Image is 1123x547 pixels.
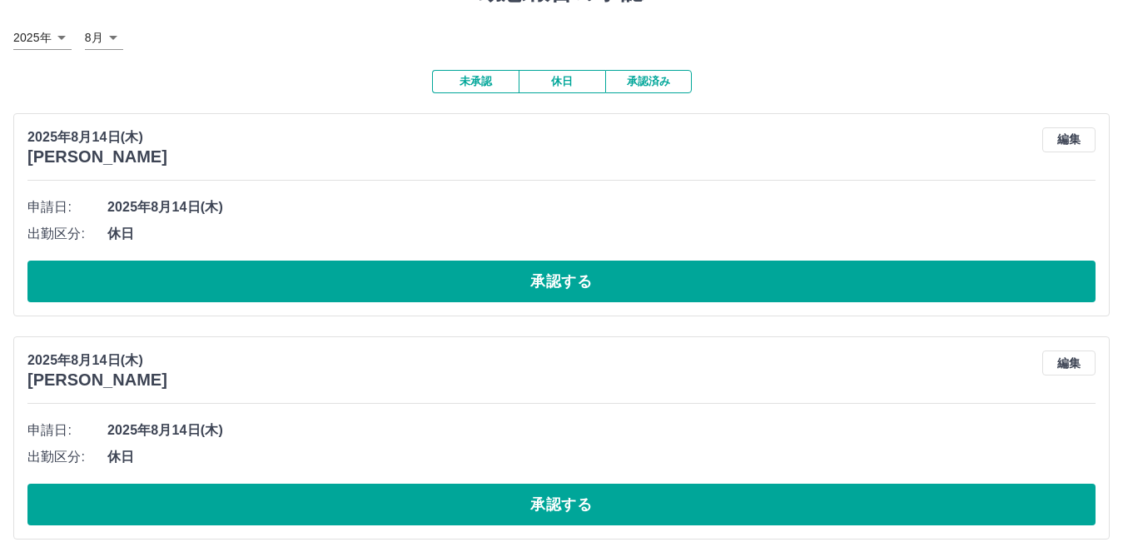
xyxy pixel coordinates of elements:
button: 編集 [1042,127,1096,152]
span: 休日 [107,447,1096,467]
button: 編集 [1042,351,1096,375]
div: 2025年 [13,26,72,50]
p: 2025年8月14日(木) [27,127,167,147]
span: 休日 [107,224,1096,244]
button: 休日 [519,70,605,93]
span: 申請日: [27,197,107,217]
button: 承認済み [605,70,692,93]
h3: [PERSON_NAME] [27,147,167,167]
button: 承認する [27,484,1096,525]
span: 出勤区分: [27,447,107,467]
p: 2025年8月14日(木) [27,351,167,370]
button: 未承認 [432,70,519,93]
div: 8月 [85,26,123,50]
button: 承認する [27,261,1096,302]
span: 申請日: [27,420,107,440]
span: 2025年8月14日(木) [107,197,1096,217]
h3: [PERSON_NAME] [27,370,167,390]
span: 出勤区分: [27,224,107,244]
span: 2025年8月14日(木) [107,420,1096,440]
